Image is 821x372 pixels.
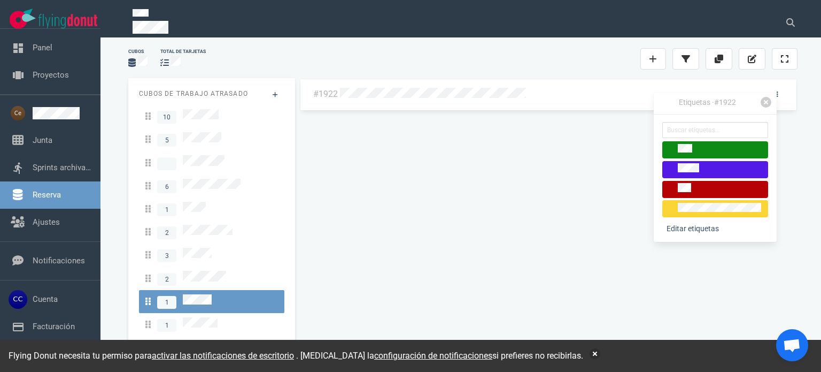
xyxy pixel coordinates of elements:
a: #1922 [313,89,338,99]
font: total de tarjetas [160,49,206,54]
font: 1 [165,322,169,329]
font: 10 [163,113,171,121]
font: activar las notificaciones de escritorio [152,351,294,361]
a: Proyectos [33,70,69,80]
a: Facturación [33,322,75,331]
a: 2 [139,267,284,290]
a: Panel [33,43,52,52]
font: si prefieres no recibirlas. [492,351,583,361]
font: 1 [165,206,169,214]
img: Logotipo de texto de Flying Donut [38,14,97,28]
a: Reserva [33,190,61,200]
input: Buscar etiquetas... [662,122,768,138]
a: 5 [139,128,284,151]
a: 1 [139,198,284,221]
a: 1 [139,290,284,313]
font: 5 [165,136,169,144]
font: . [MEDICAL_DATA] la [296,351,374,361]
a: Ajustes [33,217,60,227]
font: Flying Donut necesita tu permiso para [9,351,152,361]
font: 3 [165,252,169,260]
a: 1 [139,313,284,336]
font: #1922 [714,98,736,107]
a: configuración de notificaciones [374,351,492,361]
a: 2 [139,221,284,244]
font: Cubos [128,49,144,54]
font: Etiquetas · [679,98,714,107]
font: 2 [165,229,169,237]
a: 10 [139,105,284,128]
font: Editar etiquetas [667,224,719,233]
div: Chat abierto [776,329,808,361]
font: 2 [165,276,169,283]
font: Cubos de trabajo atrasado [139,90,248,97]
font: 1 [165,299,169,306]
a: Junta [33,135,52,145]
font: 6 [165,183,169,191]
a: 3 [139,244,284,267]
a: 6 [139,174,284,198]
a: Sprints archivados [33,163,99,172]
